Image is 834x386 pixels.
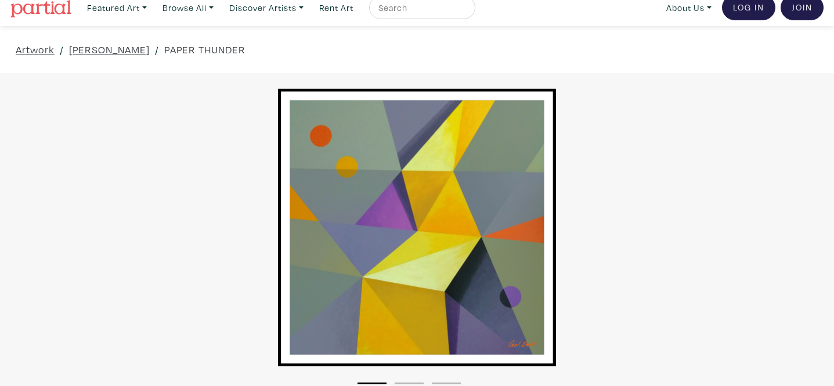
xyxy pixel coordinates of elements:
a: [PERSON_NAME] [69,42,150,57]
input: Search [377,1,464,15]
span: / [155,42,159,57]
button: 3 of 3 [432,383,461,384]
span: / [60,42,64,57]
button: 2 of 3 [395,383,424,384]
a: Artwork [16,42,55,57]
button: 1 of 3 [358,383,387,384]
a: PAPER THUNDER [164,42,245,57]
